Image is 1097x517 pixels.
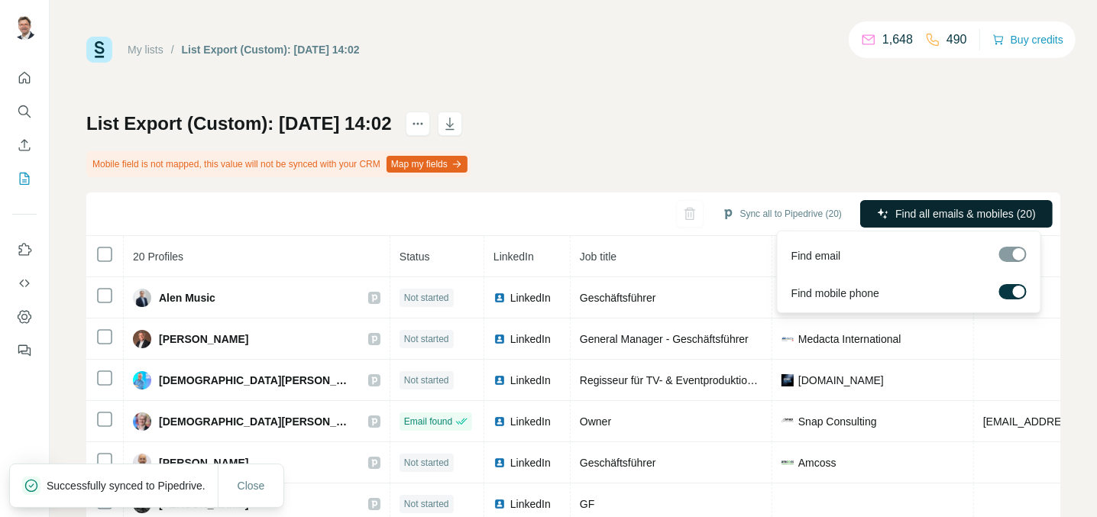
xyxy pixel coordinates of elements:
img: LinkedIn logo [493,374,506,386]
button: Use Surfe on LinkedIn [12,236,37,263]
span: Regisseur für TV- & Eventproduktionen [580,374,765,386]
img: LinkedIn logo [493,498,506,510]
span: [DOMAIN_NAME] [798,373,884,388]
span: Geschäftsführer [580,292,656,304]
img: LinkedIn logo [493,292,506,304]
span: LinkedIn [510,331,551,347]
span: Owner [580,415,611,428]
img: company-logo [781,415,794,428]
span: LinkedIn [510,455,551,470]
a: My lists [128,44,163,56]
span: LinkedIn [493,250,534,263]
span: LinkedIn [510,373,551,388]
button: Enrich CSV [12,131,37,159]
img: Avatar [133,330,151,348]
button: Map my fields [387,156,468,173]
span: Snap Consulting [798,414,877,429]
img: LinkedIn logo [493,333,506,345]
button: Search [12,98,37,125]
img: company-logo [781,457,794,469]
img: company-logo [781,333,794,345]
span: [DEMOGRAPHIC_DATA][PERSON_NAME] [159,373,353,388]
span: Find email [791,248,841,263]
span: GF [580,498,594,510]
span: Email found [404,415,452,428]
span: Amcoss [798,455,837,470]
span: Medacta International [798,331,901,347]
span: LinkedIn [510,414,551,429]
p: 490 [947,31,967,49]
p: 1,648 [882,31,913,49]
img: Avatar [133,454,151,472]
li: / [171,42,174,57]
span: Status [400,250,430,263]
span: [PERSON_NAME] [159,455,248,470]
img: LinkedIn logo [493,415,506,428]
img: Avatar [133,412,151,431]
span: Not started [404,291,449,305]
h1: List Export (Custom): [DATE] 14:02 [86,111,392,136]
img: company-logo [781,374,794,386]
span: Find all emails & mobiles (20) [895,206,1036,221]
span: [PERSON_NAME] [159,331,248,347]
button: Find all emails & mobiles (20) [860,200,1053,228]
span: Find mobile phone [791,286,879,301]
span: Not started [404,456,449,470]
span: LinkedIn [510,290,551,305]
span: Close [238,478,265,493]
span: 20 Profiles [133,250,183,263]
img: Surfe Logo [86,37,112,63]
span: Not started [404,332,449,346]
button: Quick start [12,64,37,92]
span: Alen Music [159,290,215,305]
img: LinkedIn logo [493,457,506,469]
span: Job title [580,250,616,263]
span: Geschäftsführer [580,457,656,469]
span: Not started [404,497,449,511]
img: Avatar [133,371,151,389]
button: Feedback [12,337,37,364]
span: Not started [404,373,449,387]
button: Buy credits [992,29,1063,50]
img: Avatar [133,289,151,307]
button: My lists [12,165,37,192]
button: Use Surfe API [12,270,37,297]
button: Dashboard [12,303,37,331]
span: [DEMOGRAPHIC_DATA][PERSON_NAME] [159,414,353,429]
p: Successfully synced to Pipedrive. [47,478,218,493]
div: Mobile field is not mapped, this value will not be synced with your CRM [86,151,471,177]
button: Close [227,472,276,499]
span: LinkedIn [510,496,551,512]
button: Sync all to Pipedrive (20) [711,202,853,225]
div: List Export (Custom): [DATE] 14:02 [182,42,360,57]
img: Avatar [12,15,37,40]
button: actions [406,111,430,136]
span: General Manager - Geschäftsführer [580,333,749,345]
